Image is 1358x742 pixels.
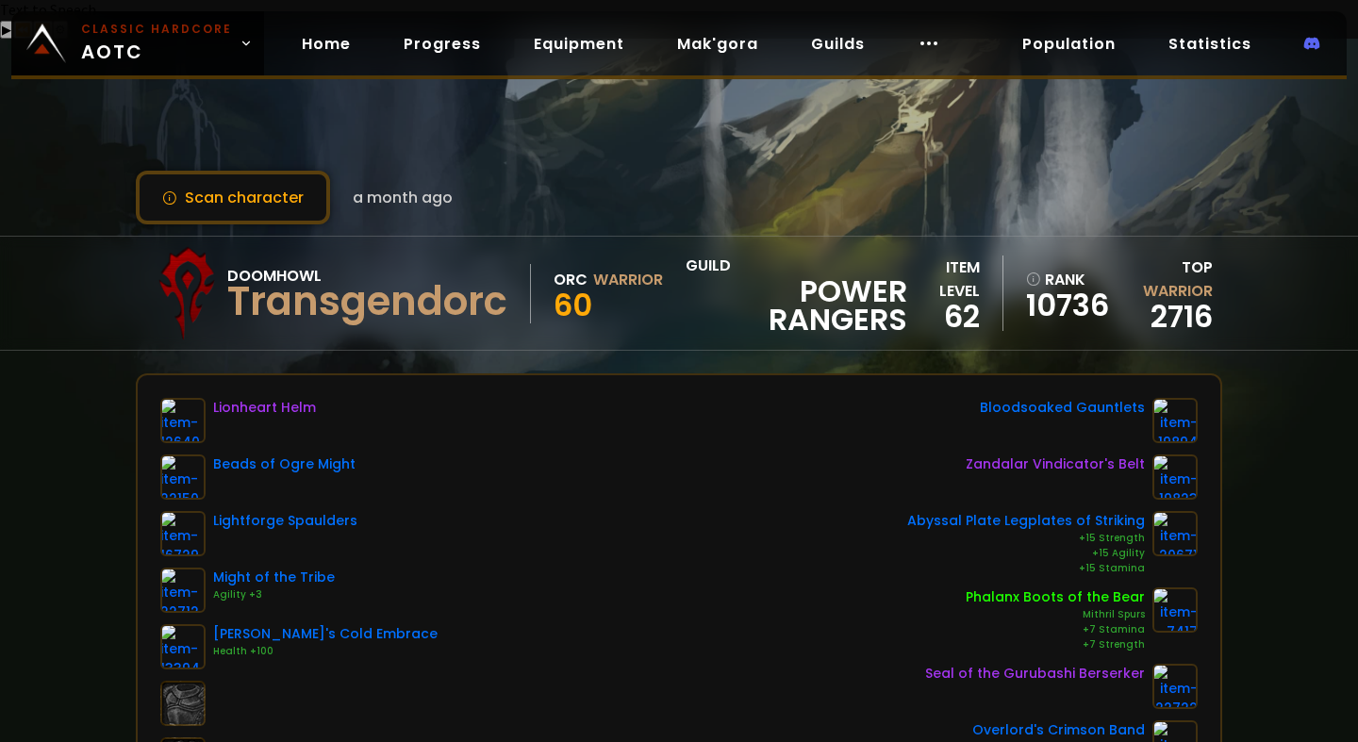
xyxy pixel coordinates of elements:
[662,25,773,63] a: Mak'gora
[966,607,1145,622] div: Mithril Spurs
[213,398,316,418] div: Lionheart Helm
[593,268,663,291] div: Warrior
[353,186,453,209] span: a month ago
[980,398,1145,418] div: Bloodsoaked Gauntlets
[1026,268,1103,291] div: rank
[1152,664,1198,709] img: item-22722
[160,511,206,556] img: item-16729
[966,454,1145,474] div: Zandalar Vindicator's Belt
[796,25,880,63] a: Guilds
[972,720,1145,740] div: Overlord's Crimson Band
[966,622,1145,637] div: +7 Stamina
[1026,291,1103,320] a: 10736
[160,398,206,443] img: item-12640
[1007,25,1131,63] a: Population
[1152,398,1198,443] img: item-19894
[907,511,1145,531] div: Abyssal Plate Legplates of Striking
[519,25,639,63] a: Equipment
[227,288,507,316] div: Transgendorc
[213,568,335,587] div: Might of the Tribe
[907,531,1145,546] div: +15 Strength
[227,264,507,288] div: Doomhowl
[907,561,1145,576] div: +15 Stamina
[686,254,907,334] div: guild
[907,303,980,331] div: 62
[213,587,335,602] div: Agility +3
[907,256,980,303] div: item level
[1115,256,1213,303] div: Top
[554,268,588,291] div: Orc
[11,11,264,75] a: AOTC
[160,624,206,669] img: item-13394
[213,454,356,474] div: Beads of Ogre Might
[1151,295,1213,338] a: 2716
[213,624,438,644] div: [PERSON_NAME]'s Cold Embrace
[389,25,496,63] a: Progress
[1152,454,1198,500] img: item-19823
[160,454,206,500] img: item-22150
[287,25,366,63] a: Home
[966,587,1145,607] div: Phalanx Boots of the Bear
[1152,587,1198,633] img: item-7417
[1152,511,1198,556] img: item-20671
[554,284,592,326] span: 60
[1153,25,1267,63] a: Statistics
[925,664,1145,684] div: Seal of the Gurubashi Berserker
[966,637,1145,652] div: +7 Strength
[160,568,206,613] img: item-22712
[213,644,438,659] div: Health +100
[1143,280,1213,302] span: Warrior
[907,546,1145,561] div: +15 Agility
[81,21,232,66] span: AOTC
[136,171,330,224] button: Scan character
[686,277,907,334] span: Power Rangers
[213,511,357,531] div: Lightforge Spaulders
